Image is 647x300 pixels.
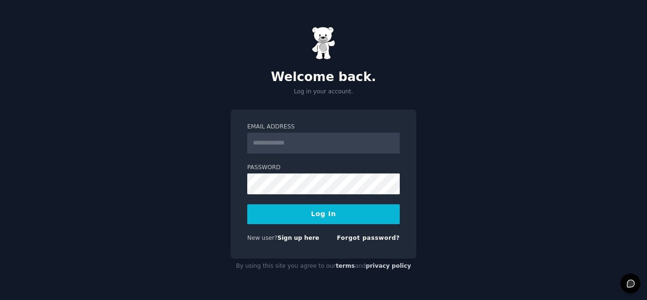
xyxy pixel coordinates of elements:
[278,235,319,241] a: Sign up here
[247,164,400,172] label: Password
[247,204,400,224] button: Log In
[247,235,278,241] span: New user?
[247,123,400,131] label: Email Address
[231,259,416,274] div: By using this site you agree to our and
[366,263,411,269] a: privacy policy
[231,88,416,96] p: Log in your account.
[312,27,335,60] img: Gummy Bear
[336,263,355,269] a: terms
[337,235,400,241] a: Forgot password?
[231,70,416,85] h2: Welcome back.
